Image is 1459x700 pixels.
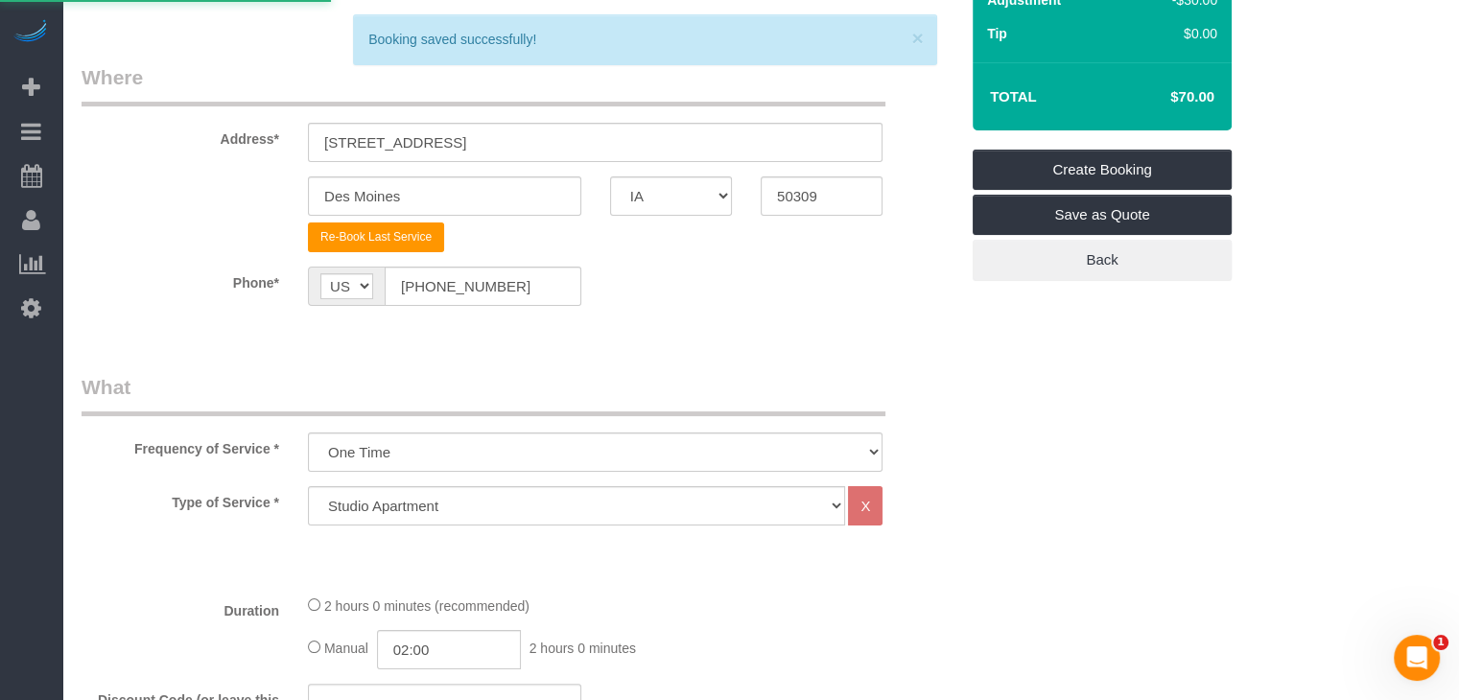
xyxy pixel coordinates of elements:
[82,373,885,416] legend: What
[987,24,1007,43] label: Tip
[1394,635,1440,681] iframe: Intercom live chat
[385,267,581,306] input: Phone*
[67,123,294,149] label: Address*
[911,28,923,48] button: ×
[67,486,294,512] label: Type of Service *
[324,598,529,614] span: 2 hours 0 minutes (recommended)
[368,30,921,49] div: Booking saved successfully!
[12,19,50,46] img: Automaid Logo
[308,176,581,216] input: City*
[973,240,1232,280] a: Back
[990,88,1037,105] strong: Total
[973,195,1232,235] a: Save as Quote
[1113,89,1214,105] h4: $70.00
[82,63,885,106] legend: Where
[529,641,636,656] span: 2 hours 0 minutes
[67,432,294,458] label: Frequency of Service *
[1128,24,1217,43] div: $0.00
[1433,635,1448,650] span: 1
[67,595,294,620] label: Duration
[67,267,294,292] label: Phone*
[761,176,882,216] input: Zip Code*
[308,222,444,252] button: Re-Book Last Service
[973,150,1232,190] a: Create Booking
[324,641,368,656] span: Manual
